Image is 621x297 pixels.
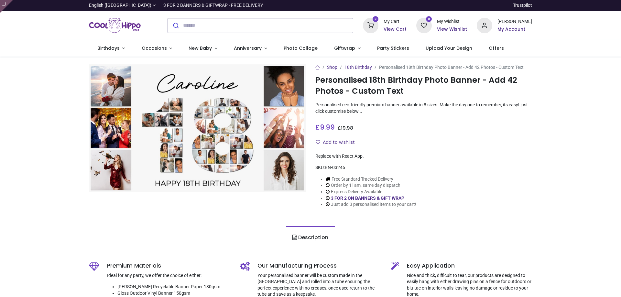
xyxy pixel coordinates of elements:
[326,189,416,195] li: Express Delivery Available
[334,45,355,51] span: Giftwrap
[284,45,318,51] span: Photo Collage
[327,65,337,70] a: Shop
[142,45,167,51] span: Occasions
[497,26,532,33] a: My Account
[325,165,345,170] span: BN-03246
[341,125,353,131] span: 19.98
[384,18,407,25] div: My Cart
[315,102,532,114] p: Personalised eco-friendly premium banner available in 8 sizes. Make the day one to remember, its ...
[344,65,372,70] a: 18th Birthday
[89,16,141,35] a: Logo of Cool Hippo
[320,122,335,132] span: 9.99
[384,26,407,33] a: View Cart
[189,45,212,51] span: New Baby
[315,122,335,132] span: £
[513,2,532,9] a: Trustpilot
[437,18,467,25] div: My Wishlist
[326,182,416,189] li: Order by 11am, same day dispatch
[377,45,409,51] span: Party Stickers
[379,65,524,70] span: Personalised 18th Birthday Photo Banner - Add 42 Photos - Custom Text
[338,125,353,131] span: £
[497,18,532,25] div: [PERSON_NAME]
[89,40,133,57] a: Birthdays
[133,40,180,57] a: Occasions
[315,153,532,160] div: Replace with React App.
[225,40,275,57] a: Anniversary
[363,22,378,27] a: 2
[373,16,379,22] sup: 2
[326,201,416,208] li: Just add 3 personalised items to your cart!
[286,226,334,249] a: Description
[180,40,226,57] a: New Baby
[416,22,432,27] a: 0
[168,18,183,33] button: Submit
[316,140,320,144] i: Add to wishlist
[234,45,262,51] span: Anniversary
[315,75,532,97] h1: Personalised 18th Birthday Photo Banner - Add 42 Photos - Custom Text
[163,2,263,9] div: 3 FOR 2 BANNERS & GIFTWRAP - FREE DELIVERY
[489,45,504,51] span: Offers
[107,272,230,279] p: Ideal for any party, we offer the choice of either:
[331,196,404,201] a: 3 FOR 2 ON BANNERS & GIFT WRAP
[89,16,141,35] img: Cool Hippo
[89,2,156,9] a: English ([GEOGRAPHIC_DATA])
[326,40,369,57] a: Giftwrap
[326,176,416,183] li: Free Standard Tracked Delivery
[117,290,230,297] li: Gloss Outdoor Vinyl Banner 150gsm
[426,45,472,51] span: Upload Your Design
[257,262,381,270] h5: Our Manufacturing Process
[426,16,432,22] sup: 0
[407,262,532,270] h5: Easy Application
[97,45,120,51] span: Birthdays
[315,164,532,171] div: SKU:
[437,26,467,33] a: View Wishlist
[117,284,230,290] li: [PERSON_NAME] Recyclable Banner Paper 180gsm
[107,262,230,270] h5: Premium Materials
[89,64,306,192] img: Personalised 18th Birthday Photo Banner - Add 42 Photos - Custom Text
[315,137,360,148] button: Add to wishlistAdd to wishlist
